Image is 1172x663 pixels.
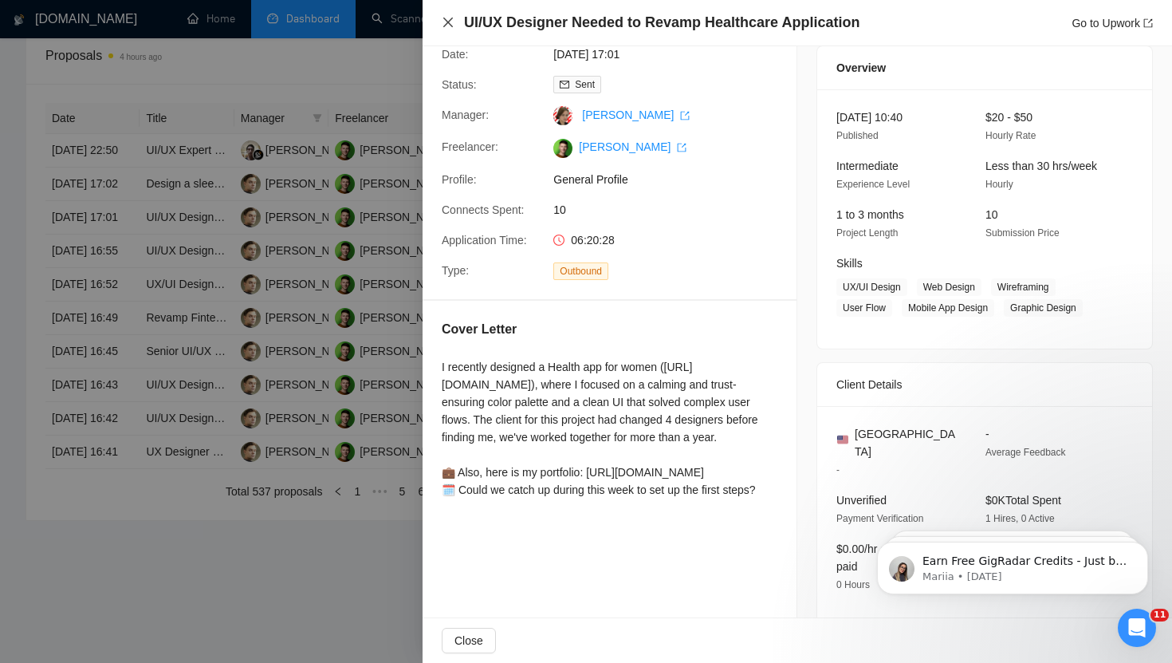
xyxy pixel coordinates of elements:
[442,628,496,653] button: Close
[442,48,468,61] span: Date:
[836,111,903,124] span: [DATE] 10:40
[985,494,1061,507] span: $0K Total Spent
[836,257,863,270] span: Skills
[985,447,1066,458] span: Average Feedback
[579,140,686,153] a: [PERSON_NAME] export
[853,508,1172,620] iframe: Intercom notifications message
[442,16,454,29] span: close
[442,78,477,91] span: Status:
[680,111,690,120] span: export
[1143,18,1153,28] span: export
[836,494,887,507] span: Unverified
[836,464,840,476] span: -
[985,111,1032,124] span: $20 - $50
[1118,609,1156,647] iframe: Intercom live chat
[985,208,998,221] span: 10
[442,109,489,121] span: Manager:
[836,160,899,172] span: Intermediate
[442,140,498,153] span: Freelancer:
[582,109,690,121] a: [PERSON_NAME] export
[553,235,564,246] span: clock-circle
[442,264,469,277] span: Type:
[836,513,923,524] span: Payment Verification
[836,299,892,317] span: User Flow
[985,179,1013,190] span: Hourly
[575,79,595,90] span: Sent
[836,579,870,590] span: 0 Hours
[991,278,1056,296] span: Wireframing
[1004,299,1083,317] span: Graphic Design
[902,299,994,317] span: Mobile App Design
[442,320,517,339] h5: Cover Letter
[836,208,904,221] span: 1 to 3 months
[985,428,989,440] span: -
[985,227,1060,239] span: Submission Price
[560,80,569,89] span: mail
[836,130,879,141] span: Published
[442,358,777,499] div: I recently designed a Health app for women ([URL][DOMAIN_NAME]), where I focused on a calming and...
[855,425,960,460] span: [GEOGRAPHIC_DATA]
[837,434,848,445] img: 🇺🇸
[836,59,886,77] span: Overview
[553,45,792,63] span: [DATE] 17:01
[836,179,910,190] span: Experience Level
[985,130,1036,141] span: Hourly Rate
[917,278,981,296] span: Web Design
[836,363,1133,406] div: Client Details
[677,143,686,152] span: export
[442,203,525,216] span: Connects Spent:
[553,201,792,219] span: 10
[836,227,898,239] span: Project Length
[553,262,608,280] span: Outbound
[1150,609,1169,622] span: 11
[442,234,527,247] span: Application Time:
[442,173,477,186] span: Profile:
[836,543,954,573] span: $0.00/hr avg hourly rate paid
[454,632,483,649] span: Close
[571,234,615,247] span: 06:20:28
[553,171,792,188] span: General Profile
[553,139,572,158] img: c16pGwGrh3ocwXKs_QLemoNvxF5hxZwYyk4EQ7X_OQYVbd2jgSzNEOmhmNm2noYs8N
[442,16,454,30] button: Close
[1072,17,1153,30] a: Go to Upworkexport
[836,278,907,296] span: UX/UI Design
[985,160,1097,172] span: Less than 30 hrs/week
[464,13,859,33] h4: UI/UX Designer Needed to Revamp Healthcare Application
